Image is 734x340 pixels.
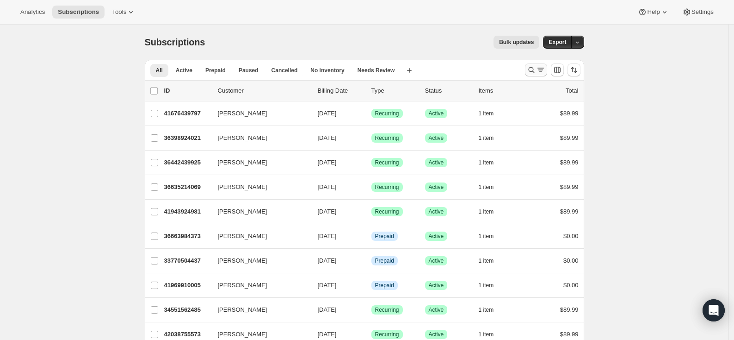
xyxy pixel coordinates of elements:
p: 36442439925 [164,158,210,167]
span: $89.99 [560,159,579,166]
div: 41969910005[PERSON_NAME][DATE]InfoPrepaidSuccessActive1 item$0.00 [164,279,579,292]
span: Recurring [375,110,399,117]
div: 36398924021[PERSON_NAME][DATE]SuccessRecurringSuccessActive1 item$89.99 [164,132,579,145]
button: Analytics [15,6,50,19]
p: 36663984373 [164,232,210,241]
div: 34551562485[PERSON_NAME][DATE]SuccessRecurringSuccessActive1 item$89.99 [164,303,579,316]
span: 1 item [479,110,494,117]
span: [PERSON_NAME] [218,133,267,143]
span: Active [429,306,444,314]
div: 41943924981[PERSON_NAME][DATE]SuccessRecurringSuccessActive1 item$89.99 [164,205,579,218]
span: [DATE] [318,159,337,166]
span: Recurring [375,134,399,142]
span: [DATE] [318,208,337,215]
button: [PERSON_NAME] [212,106,305,121]
span: Prepaid [205,67,226,74]
span: Recurring [375,306,399,314]
p: Billing Date [318,86,364,95]
span: 1 item [479,331,494,338]
span: [PERSON_NAME] [218,232,267,241]
span: Recurring [375,159,399,166]
span: Cancelled [271,67,298,74]
div: 33770504437[PERSON_NAME][DATE]InfoPrepaidSuccessActive1 item$0.00 [164,254,579,267]
p: 33770504437 [164,256,210,265]
span: Analytics [20,8,45,16]
span: Recurring [375,183,399,191]
button: Search and filter results [525,63,547,76]
span: Bulk updates [499,38,534,46]
span: $89.99 [560,183,579,190]
p: 42038755573 [164,330,210,339]
span: 1 item [479,208,494,215]
p: 36398924021 [164,133,210,143]
span: [DATE] [318,110,337,117]
p: 36635214069 [164,183,210,192]
p: 41969910005 [164,281,210,290]
span: $89.99 [560,134,579,141]
span: 1 item [479,282,494,289]
span: $89.99 [560,331,579,338]
span: [PERSON_NAME] [218,207,267,216]
p: 41943924981 [164,207,210,216]
button: [PERSON_NAME] [212,204,305,219]
span: 1 item [479,306,494,314]
button: 1 item [479,205,504,218]
span: [PERSON_NAME] [218,305,267,315]
button: 1 item [479,254,504,267]
button: 1 item [479,303,504,316]
button: [PERSON_NAME] [212,229,305,244]
span: [PERSON_NAME] [218,158,267,167]
button: [PERSON_NAME] [212,302,305,317]
button: 1 item [479,132,504,145]
span: $0.00 [563,233,579,239]
span: Active [429,110,444,117]
span: [DATE] [318,134,337,141]
span: $0.00 [563,257,579,264]
span: [PERSON_NAME] [218,109,267,118]
span: Prepaid [375,282,394,289]
p: Status [425,86,471,95]
span: [PERSON_NAME] [218,183,267,192]
span: [DATE] [318,282,337,289]
span: 1 item [479,233,494,240]
span: [PERSON_NAME] [218,330,267,339]
div: 36635214069[PERSON_NAME][DATE]SuccessRecurringSuccessActive1 item$89.99 [164,181,579,194]
div: Open Intercom Messenger [703,299,725,321]
span: [DATE] [318,183,337,190]
span: Settings [691,8,714,16]
span: Help [647,8,660,16]
span: [DATE] [318,331,337,338]
span: $0.00 [563,282,579,289]
p: Total [566,86,578,95]
div: 36663984373[PERSON_NAME][DATE]InfoPrepaidSuccessActive1 item$0.00 [164,230,579,243]
span: [DATE] [318,306,337,313]
span: [DATE] [318,257,337,264]
span: Active [429,233,444,240]
p: 41676439797 [164,109,210,118]
span: Export [549,38,566,46]
button: Help [632,6,674,19]
span: [PERSON_NAME] [218,256,267,265]
span: Active [429,331,444,338]
p: Customer [218,86,310,95]
span: Active [429,134,444,142]
button: 1 item [479,181,504,194]
span: All [156,67,163,74]
span: Active [429,208,444,215]
span: Recurring [375,331,399,338]
button: Customize table column order and visibility [551,63,564,76]
span: Active [429,183,444,191]
button: [PERSON_NAME] [212,131,305,145]
span: Active [176,67,192,74]
p: ID [164,86,210,95]
span: 1 item [479,159,494,166]
button: [PERSON_NAME] [212,180,305,195]
div: Items [479,86,525,95]
span: 1 item [479,183,494,191]
span: Subscriptions [145,37,205,47]
span: Recurring [375,208,399,215]
span: $89.99 [560,110,579,117]
span: No inventory [310,67,344,74]
button: [PERSON_NAME] [212,278,305,293]
span: Paused [239,67,259,74]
